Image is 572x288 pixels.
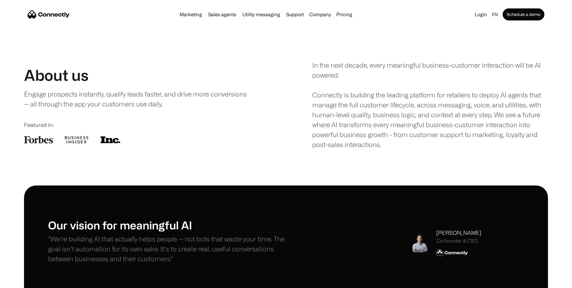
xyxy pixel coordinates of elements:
[472,10,489,19] a: Login
[503,8,544,20] a: Schedule a demo
[312,60,548,149] div: In the next decade, every meaningful business-customer interaction will be AI powered. Connectly ...
[48,234,286,264] p: "We’re building AI that actually helps people — not bots that waste your time. The goal isn’t aut...
[489,10,501,19] div: en
[334,12,355,17] a: Pricing
[436,238,481,244] div: Co-founder & CEO
[24,66,89,84] h1: About us
[307,10,333,19] div: Company
[24,121,260,129] div: Featured in:
[48,219,286,231] h1: Our vision for meaningful AI
[492,10,498,19] div: en
[28,10,70,19] a: home
[240,12,283,17] a: Utility messaging
[436,229,481,237] div: [PERSON_NAME]
[177,12,204,17] a: Marketing
[284,12,306,17] a: Support
[309,10,331,19] div: Company
[12,277,36,286] ul: Language list
[206,12,239,17] a: Sales agents
[6,277,36,286] aside: Language selected: English
[24,89,248,109] div: Engage prospects instantly, qualify leads faster, and drive more conversions — all through the ap...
